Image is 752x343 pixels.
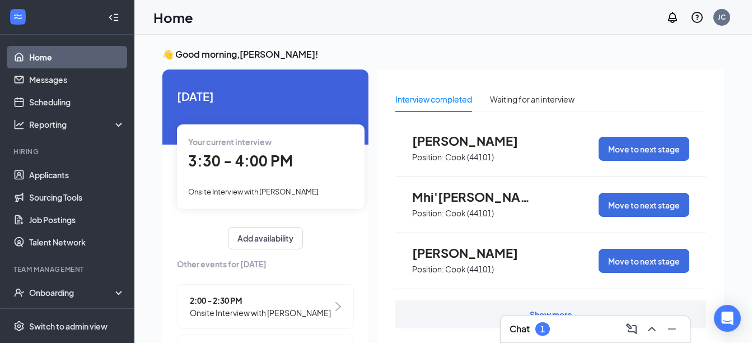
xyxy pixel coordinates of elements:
svg: ChevronUp [645,322,658,336]
a: Sourcing Tools [29,186,125,208]
svg: Analysis [13,119,25,130]
a: Scheduling [29,91,125,113]
a: Talent Network [29,231,125,253]
svg: QuestionInfo [690,11,704,24]
span: [PERSON_NAME] [412,133,535,148]
span: Onsite Interview with [PERSON_NAME] [188,187,319,196]
span: [DATE] [177,87,354,105]
button: Move to next stage [599,249,689,273]
div: Reporting [29,119,125,130]
svg: Settings [13,321,25,332]
div: Show more [530,309,572,320]
button: ChevronUp [643,320,661,338]
svg: Notifications [666,11,679,24]
div: Waiting for an interview [490,93,574,105]
span: 3:30 - 4:00 PM [188,151,293,170]
p: Cook (44101) [445,208,494,219]
svg: UserCheck [13,287,25,298]
div: JC [718,12,726,22]
svg: ComposeMessage [625,322,638,336]
span: [PERSON_NAME] [412,245,535,260]
svg: Collapse [108,12,119,23]
a: Messages [29,68,125,91]
span: Onsite Interview with [PERSON_NAME] [190,307,331,319]
p: Cook (44101) [445,264,494,275]
p: Position: [412,208,444,219]
div: Hiring [13,147,123,156]
svg: WorkstreamLogo [12,11,24,22]
h3: Chat [510,323,530,335]
div: Interview completed [395,93,472,105]
h1: Home [153,8,193,27]
a: Team [29,304,125,326]
a: Applicants [29,164,125,186]
button: Move to next stage [599,193,689,217]
a: Home [29,46,125,68]
span: 2:00 - 2:30 PM [190,294,331,307]
p: Position: [412,264,444,275]
span: Other events for [DATE] [177,258,354,270]
div: Onboarding [29,287,115,298]
p: Position: [412,152,444,163]
svg: Minimize [665,322,679,336]
span: Mhi'[PERSON_NAME] [412,189,535,204]
button: Move to next stage [599,137,689,161]
div: 1 [540,325,545,334]
button: ComposeMessage [623,320,641,338]
p: Cook (44101) [445,152,494,163]
span: Your current interview [188,137,272,147]
button: Add availability [228,227,303,249]
a: Job Postings [29,208,125,231]
div: Team Management [13,265,123,274]
button: Minimize [663,320,681,338]
h3: 👋 Good morning, [PERSON_NAME] ! [162,48,724,61]
div: Switch to admin view [29,321,108,332]
div: Open Intercom Messenger [714,305,741,332]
